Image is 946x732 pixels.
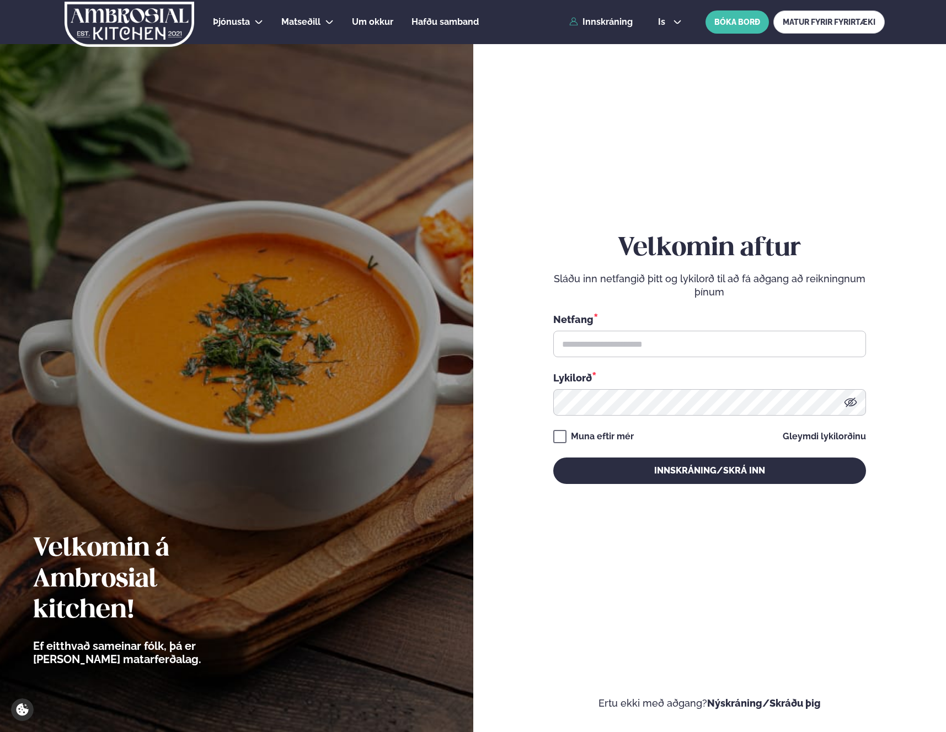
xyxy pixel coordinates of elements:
[11,698,34,721] a: Cookie settings
[33,534,262,626] h2: Velkomin á Ambrosial kitchen!
[553,457,866,484] button: Innskráning/Skrá inn
[352,17,393,27] span: Um okkur
[213,17,250,27] span: Þjónusta
[63,2,195,47] img: logo
[773,10,885,34] a: MATUR FYRIR FYRIRTÆKI
[553,312,866,326] div: Netfang
[33,639,262,666] p: Ef eitthvað sameinar fólk, þá er [PERSON_NAME] matarferðalag.
[506,697,913,710] p: Ertu ekki með aðgang?
[658,18,669,26] span: is
[213,15,250,29] a: Þjónusta
[707,697,821,709] a: Nýskráning/Skráðu þig
[706,10,769,34] button: BÓKA BORÐ
[553,272,866,299] p: Sláðu inn netfangið þitt og lykilorð til að fá aðgang að reikningnum þínum
[569,17,633,27] a: Innskráning
[553,233,866,264] h2: Velkomin aftur
[553,370,866,385] div: Lykilorð
[281,17,320,27] span: Matseðill
[411,15,479,29] a: Hafðu samband
[352,15,393,29] a: Um okkur
[649,18,691,26] button: is
[281,15,320,29] a: Matseðill
[411,17,479,27] span: Hafðu samband
[783,432,866,441] a: Gleymdi lykilorðinu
